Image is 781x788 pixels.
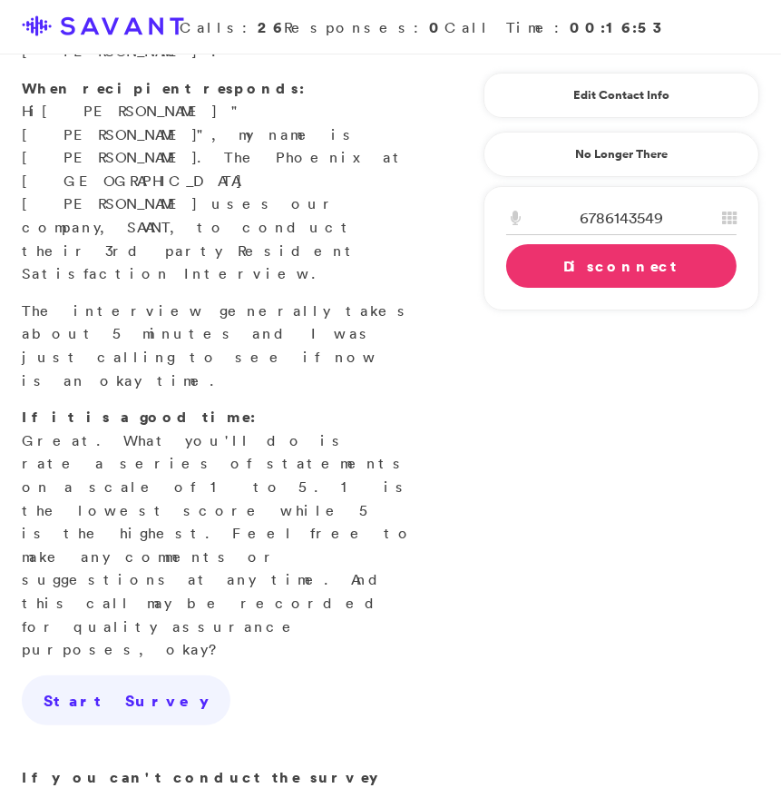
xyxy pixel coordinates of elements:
p: Hi , my name is [PERSON_NAME]. The Phoenix at [GEOGRAPHIC_DATA][PERSON_NAME] uses our company, SA... [22,77,415,286]
a: Disconnect [506,244,737,288]
strong: 0 [429,17,444,37]
span: [PERSON_NAME] "[PERSON_NAME]" [22,18,276,60]
a: No Longer There [483,132,759,177]
a: Start Survey [22,675,230,726]
strong: When recipient responds: [22,78,305,98]
strong: 26 [258,17,284,37]
strong: If it is a good time: [22,407,256,427]
span: [PERSON_NAME] "[PERSON_NAME]" [22,102,246,143]
p: The interview generally takes about 5 minutes and I was just calling to see if now is an okay time. [22,300,415,392]
strong: 00:16:53 [570,17,669,37]
a: Edit Contact Info [506,81,737,110]
p: Great. What you'll do is rate a series of statements on a scale of 1 to 5. 1 is the lowest score ... [22,406,415,662]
